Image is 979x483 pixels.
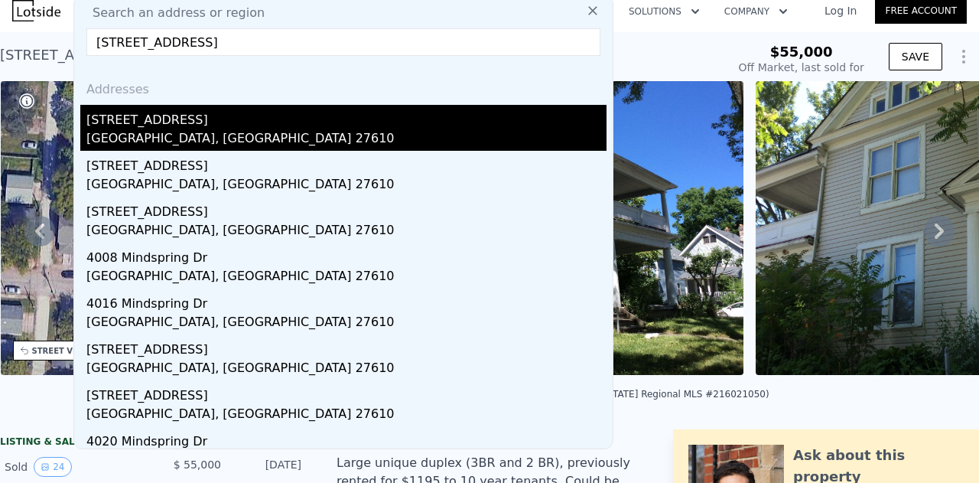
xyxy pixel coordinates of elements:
button: Show Options [948,41,979,72]
div: [STREET_ADDRESS] [86,105,607,129]
div: 4020 Mindspring Dr [86,426,607,451]
div: [DATE] [233,457,301,477]
div: [GEOGRAPHIC_DATA], [GEOGRAPHIC_DATA] 27610 [86,267,607,289]
button: SAVE [889,43,942,70]
div: Off Market, last sold for [739,60,864,75]
div: [STREET_ADDRESS] [86,380,607,405]
div: [GEOGRAPHIC_DATA], [GEOGRAPHIC_DATA] 27610 [86,405,607,426]
div: [GEOGRAPHIC_DATA], [GEOGRAPHIC_DATA] 27610 [86,129,607,151]
div: STREET VIEW [32,345,89,357]
div: [GEOGRAPHIC_DATA], [GEOGRAPHIC_DATA] 27610 [86,221,607,243]
div: [GEOGRAPHIC_DATA], [GEOGRAPHIC_DATA] 27610 [86,313,607,335]
div: [STREET_ADDRESS] [86,197,607,221]
div: [STREET_ADDRESS] [86,151,607,175]
input: Enter an address, city, region, neighborhood or zip code [86,28,600,56]
div: Sold [5,457,141,477]
div: 4016 Mindspring Dr [86,289,607,313]
button: View historical data [34,457,71,477]
span: $55,000 [770,44,833,60]
div: [STREET_ADDRESS] [86,335,607,359]
div: Addresses [80,68,607,105]
div: [GEOGRAPHIC_DATA], [GEOGRAPHIC_DATA] 27610 [86,359,607,380]
div: [GEOGRAPHIC_DATA], [GEOGRAPHIC_DATA] 27610 [86,175,607,197]
a: Log In [806,3,875,18]
span: $ 55,000 [174,459,221,471]
span: Search an address or region [80,4,265,22]
div: 4008 Mindspring Dr [86,243,607,267]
